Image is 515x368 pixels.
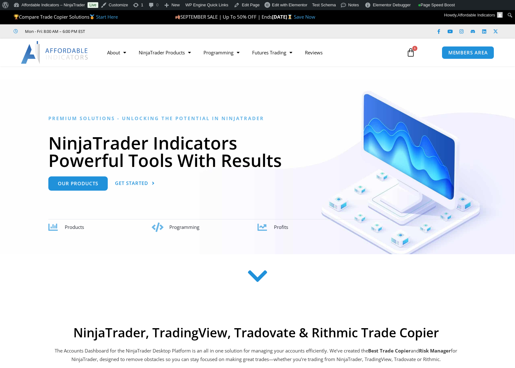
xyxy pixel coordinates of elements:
[246,45,299,60] a: Futures Trading
[132,45,197,60] a: NinjaTrader Products
[65,224,84,230] span: Products
[115,176,155,191] a: Get Started
[96,14,118,20] a: Start Here
[14,15,19,19] img: 🏆
[397,43,425,62] a: 6
[442,10,505,20] a: Howdy,
[299,45,329,60] a: Reviews
[197,45,246,60] a: Programming
[90,15,94,19] img: 🥇
[48,176,108,191] a: Our Products
[368,347,411,354] b: Best Trade Copier
[48,115,467,121] h6: Premium Solutions - Unlocking the Potential in NinjaTrader
[175,15,180,19] img: 🍂
[175,14,272,20] span: SEPTEMBER SALE | Up To 50% OFF | Ends
[412,46,417,51] span: 6
[115,181,148,186] span: Get Started
[294,14,315,20] a: Save Now
[14,14,118,20] span: Compare Trade Copier Solutions
[48,134,467,169] h1: NinjaTrader Indicators Powerful Tools With Results
[442,46,494,59] a: MEMBERS AREA
[101,45,399,60] nav: Menu
[88,2,98,8] a: Live
[274,224,288,230] span: Profits
[21,41,89,64] img: LogoAI | Affordable Indicators – NinjaTrader
[58,181,98,186] span: Our Products
[101,45,132,60] a: About
[94,28,189,34] iframe: Customer reviews powered by Trustpilot
[457,13,495,17] span: Affordable Indicators
[419,347,451,354] strong: Risk Manager
[23,28,85,35] span: Mon - Fri: 8:00 AM – 6:00 PM EST
[448,50,488,55] span: MEMBERS AREA
[169,224,199,230] span: Programming
[272,14,294,20] strong: [DATE]
[288,15,292,19] img: ⌛
[54,325,458,340] h2: NinjaTrader, TradingView, Tradovate & Rithmic Trade Copier
[54,347,458,364] p: The Accounts Dashboard for the NinjaTrader Desktop Platform is an all in one solution for managin...
[272,3,307,7] span: Edit with Elementor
